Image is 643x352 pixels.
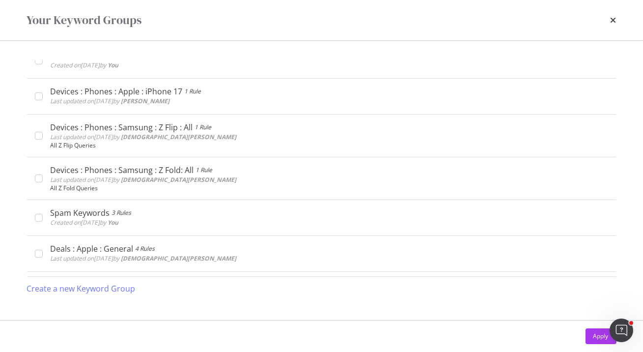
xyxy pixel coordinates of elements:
div: Spam Keywords [51,208,110,218]
div: Create a new Keyword Group [27,283,136,294]
div: Deals : Apple : General [51,244,134,254]
div: 4 Rules [136,244,155,254]
span: Last updated on [DATE] by [51,133,237,141]
div: 1 Rule [195,122,212,132]
iframe: Intercom live chat [610,319,633,342]
div: Devices : Phones : Apple : iPhone 17 [51,87,183,96]
div: 3 Rules [112,208,132,218]
div: 1 Rule [196,165,213,175]
b: You [108,218,119,227]
b: [PERSON_NAME] [121,97,170,105]
div: Devices : Phones : Samsung : Z Fold: All [51,165,194,175]
div: All Z Fold Queries [51,185,609,192]
span: Last updated on [DATE] by [51,97,170,105]
span: Last updated on [DATE] by [51,176,237,184]
div: 1 Rule [185,87,201,96]
div: Apply [593,332,609,340]
b: [DEMOGRAPHIC_DATA][PERSON_NAME] [121,133,237,141]
div: Devices : Phones : Samsung : Z Flip : All [51,122,193,132]
div: Your Keyword Groups [27,12,142,29]
button: Apply [586,328,616,344]
b: [DEMOGRAPHIC_DATA][PERSON_NAME] [121,176,237,184]
div: times [611,12,616,29]
b: [DEMOGRAPHIC_DATA][PERSON_NAME] [121,254,237,263]
span: Created on [DATE] by [51,61,119,69]
b: You [108,61,119,69]
span: Last updated on [DATE] by [51,254,237,263]
div: All Z Flip Queries [51,142,609,149]
button: Create a new Keyword Group [27,277,136,300]
span: Created on [DATE] by [51,218,119,227]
